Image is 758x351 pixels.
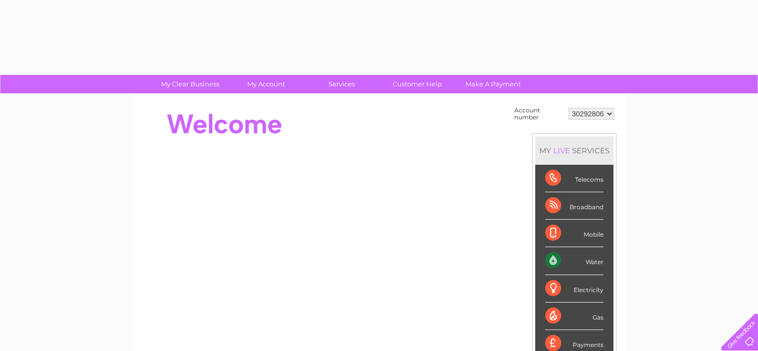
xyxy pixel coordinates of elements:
a: Make A Payment [452,75,534,93]
div: Telecoms [545,165,604,192]
td: Account number [512,104,566,123]
div: MY SERVICES [535,136,613,165]
div: Mobile [545,220,604,247]
a: My Clear Business [149,75,231,93]
a: Customer Help [376,75,458,93]
div: Electricity [545,275,604,303]
div: Broadband [545,192,604,220]
div: Gas [545,303,604,330]
div: Water [545,247,604,275]
a: My Account [225,75,307,93]
div: LIVE [551,146,572,155]
a: Services [301,75,383,93]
